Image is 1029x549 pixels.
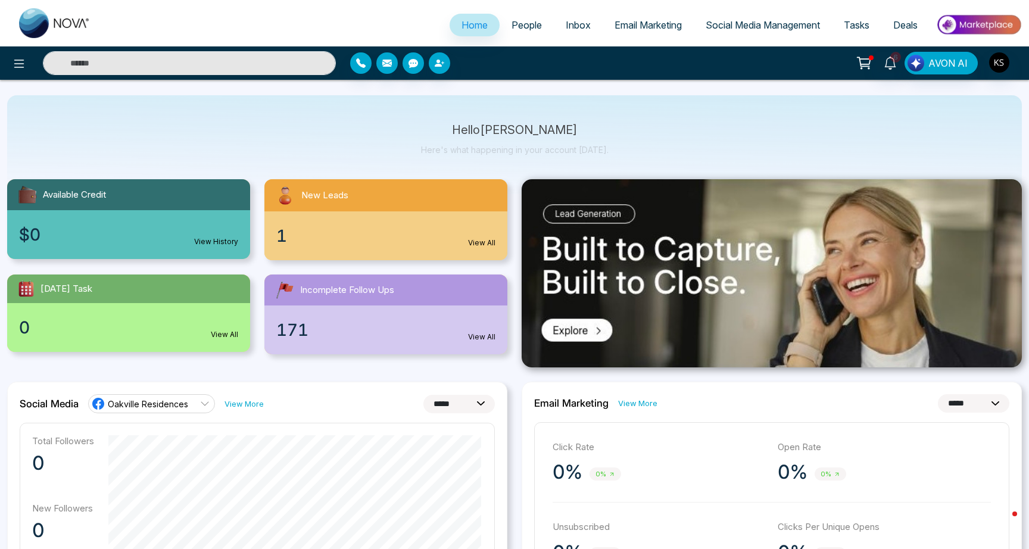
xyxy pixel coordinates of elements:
span: People [512,19,542,31]
span: Incomplete Follow Ups [300,283,394,297]
img: availableCredit.svg [17,184,38,205]
img: Market-place.gif [936,11,1022,38]
a: People [500,14,554,36]
a: Social Media Management [694,14,832,36]
a: Inbox [554,14,603,36]
img: todayTask.svg [17,279,36,298]
span: 171 [276,317,308,342]
a: View All [468,238,495,248]
p: Total Followers [32,435,94,447]
a: Email Marketing [603,14,694,36]
p: Here's what happening in your account [DATE]. [421,145,609,155]
iframe: Intercom live chat [989,509,1017,537]
a: View More [224,398,264,410]
p: Open Rate [778,441,991,454]
a: Home [450,14,500,36]
span: [DATE] Task [40,282,92,296]
a: View History [194,236,238,247]
p: 0% [778,460,807,484]
span: Tasks [844,19,869,31]
p: 0% [553,460,582,484]
p: 0 [32,451,94,475]
span: 6 [890,52,901,63]
span: AVON AI [928,56,968,70]
h2: Email Marketing [534,397,609,409]
span: Deals [893,19,918,31]
img: User Avatar [989,52,1009,73]
span: 0% [815,467,846,481]
span: 1 [276,223,287,248]
p: 0 [32,519,94,542]
span: New Leads [301,189,348,202]
a: Deals [881,14,930,36]
span: 0 [19,315,30,340]
a: New Leads1View All [257,179,514,260]
p: Unsubscribed [553,520,766,534]
a: Tasks [832,14,881,36]
span: Social Media Management [706,19,820,31]
span: $0 [19,222,40,247]
p: Click Rate [553,441,766,454]
img: followUps.svg [274,279,295,301]
a: Incomplete Follow Ups171View All [257,274,514,354]
p: Hello [PERSON_NAME] [421,125,609,135]
span: Inbox [566,19,591,31]
span: Available Credit [43,188,106,202]
a: View More [618,398,657,409]
h2: Social Media [20,398,79,410]
img: Nova CRM Logo [19,8,91,38]
a: View All [468,332,495,342]
span: Email Marketing [615,19,682,31]
span: Oakville Residences [108,398,188,410]
span: Home [462,19,488,31]
a: View All [211,329,238,340]
img: . [522,179,1022,367]
p: Clicks Per Unique Opens [778,520,991,534]
button: AVON AI [905,52,978,74]
a: 6 [876,52,905,73]
img: Lead Flow [908,55,924,71]
span: 0% [590,467,621,481]
p: New Followers [32,503,94,514]
img: newLeads.svg [274,184,297,207]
